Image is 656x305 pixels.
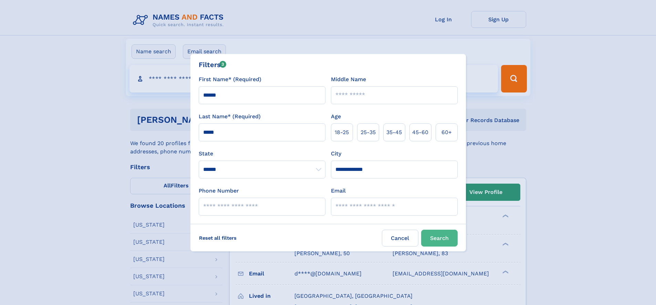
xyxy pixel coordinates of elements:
[331,112,341,121] label: Age
[441,128,452,137] span: 60+
[335,128,349,137] span: 18‑25
[199,112,261,121] label: Last Name* (Required)
[199,59,227,70] div: Filters
[421,230,458,247] button: Search
[361,128,376,137] span: 25‑35
[382,230,418,247] label: Cancel
[412,128,428,137] span: 45‑60
[195,230,241,246] label: Reset all filters
[199,187,239,195] label: Phone Number
[331,75,366,84] label: Middle Name
[331,187,346,195] label: Email
[331,150,341,158] label: City
[199,150,325,158] label: State
[199,75,261,84] label: First Name* (Required)
[386,128,402,137] span: 35‑45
